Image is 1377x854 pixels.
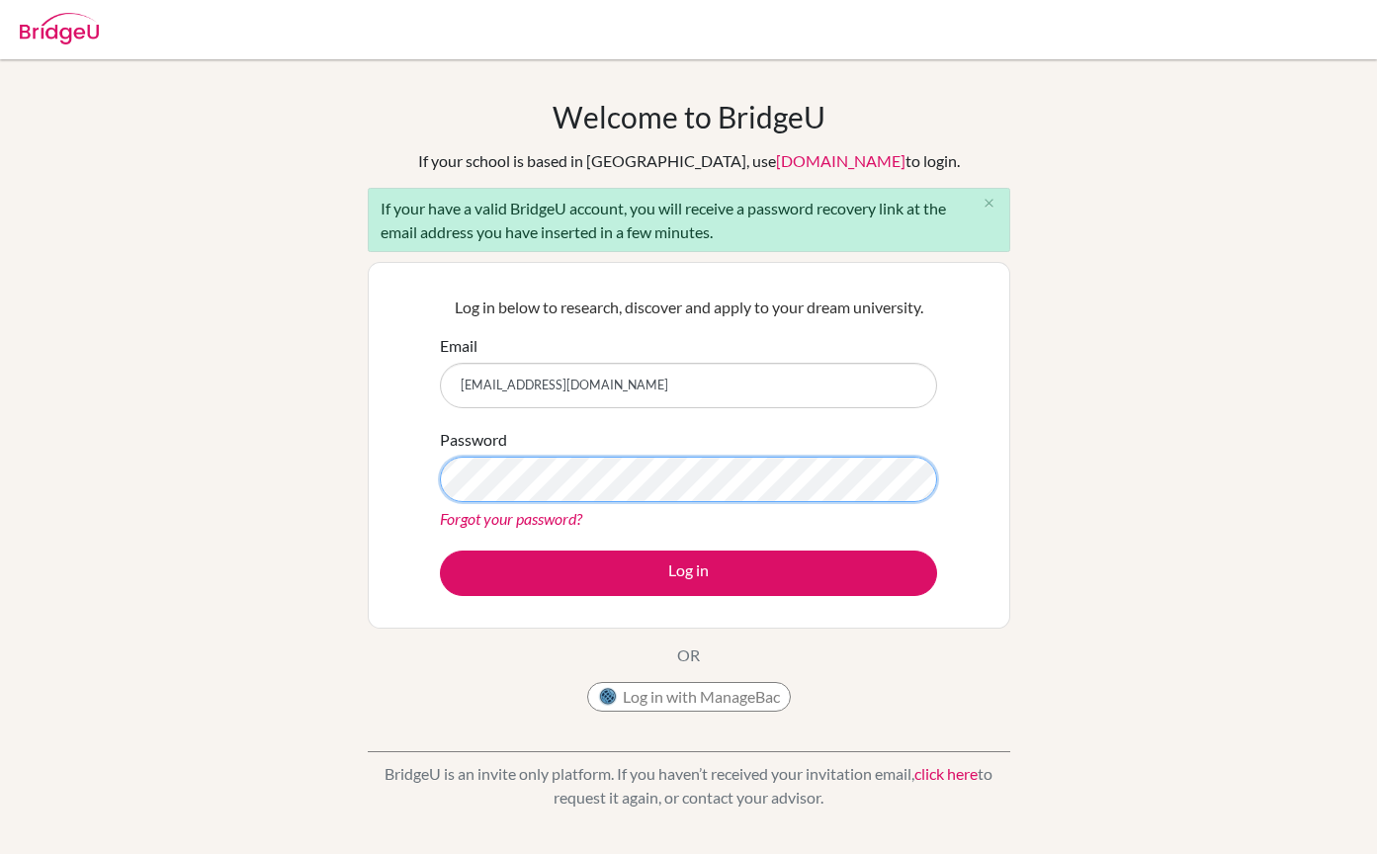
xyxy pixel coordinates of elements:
[440,428,507,452] label: Password
[418,149,960,173] div: If your school is based in [GEOGRAPHIC_DATA], use to login.
[587,682,791,712] button: Log in with ManageBac
[440,334,477,358] label: Email
[776,151,905,170] a: [DOMAIN_NAME]
[970,189,1009,218] button: Close
[677,643,700,667] p: OR
[440,551,937,596] button: Log in
[440,296,937,319] p: Log in below to research, discover and apply to your dream university.
[20,13,99,44] img: Bridge-U
[982,196,996,211] i: close
[553,99,825,134] h1: Welcome to BridgeU
[368,188,1010,252] div: If your have a valid BridgeU account, you will receive a password recovery link at the email addr...
[914,764,978,783] a: click here
[440,509,582,528] a: Forgot your password?
[368,762,1010,810] p: BridgeU is an invite only platform. If you haven’t received your invitation email, to request it ...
